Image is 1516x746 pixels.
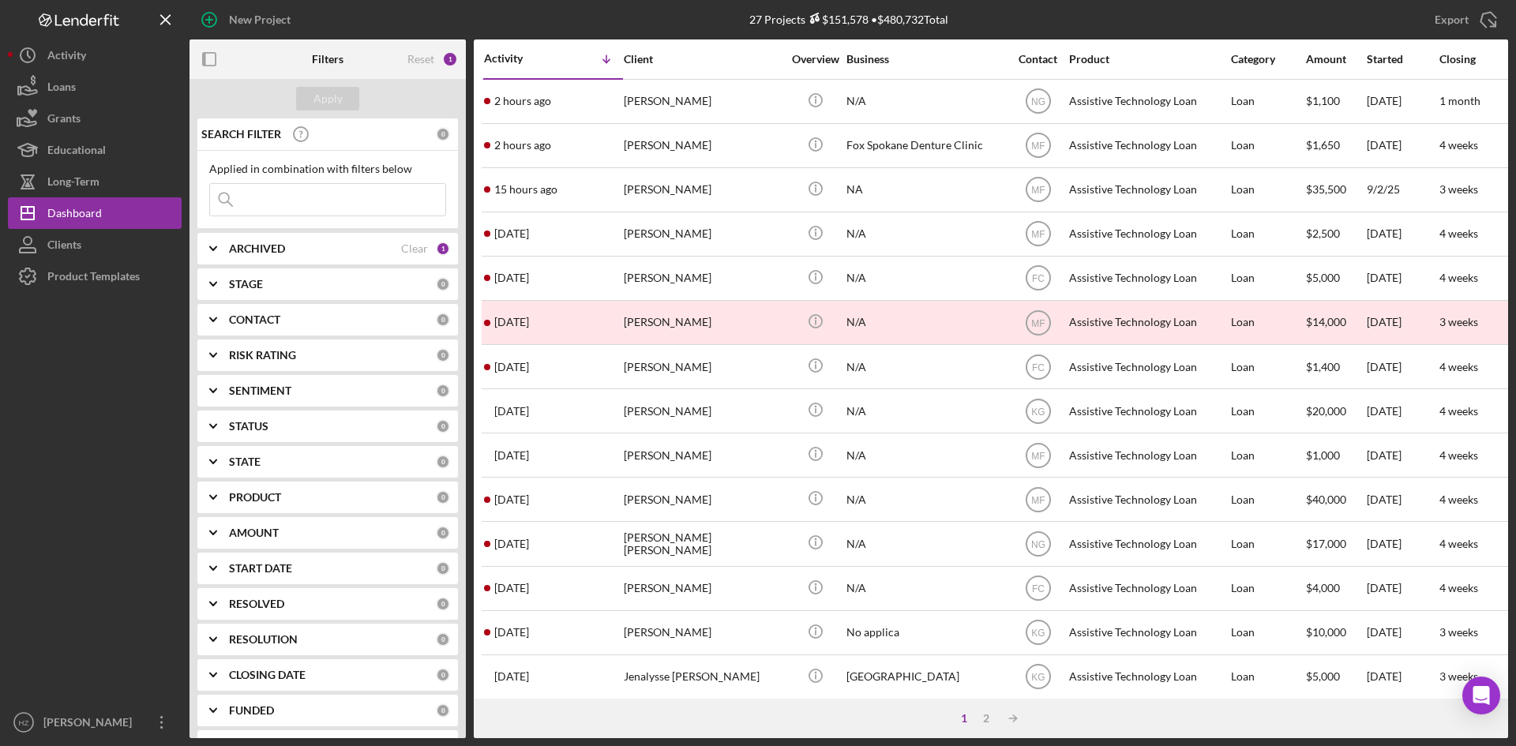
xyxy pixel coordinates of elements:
[975,712,997,725] div: 2
[1419,4,1508,36] button: Export
[436,455,450,469] div: 0
[8,134,182,166] button: Educational
[1306,581,1340,594] span: $4,000
[1439,315,1478,328] time: 3 weeks
[8,71,182,103] button: Loans
[47,197,102,233] div: Dashboard
[846,125,1004,167] div: Fox Spokane Denture Clinic
[8,261,182,292] a: Product Templates
[624,213,782,255] div: [PERSON_NAME]
[1367,523,1438,564] div: [DATE]
[624,257,782,299] div: [PERSON_NAME]
[494,95,551,107] time: 2025-09-11 17:14
[1306,271,1340,284] span: $5,000
[1231,346,1304,388] div: Loan
[229,242,285,255] b: ARCHIVED
[494,272,529,284] time: 2025-09-10 01:35
[624,656,782,698] div: Jenalysse [PERSON_NAME]
[436,348,450,362] div: 0
[846,568,1004,609] div: N/A
[846,169,1004,211] div: NA
[47,261,140,296] div: Product Templates
[1439,581,1478,594] time: 4 weeks
[1439,138,1478,152] time: 4 weeks
[1306,138,1340,152] span: $1,650
[805,13,869,26] div: $151,578
[1069,346,1227,388] div: Assistive Technology Loan
[229,491,281,504] b: PRODUCT
[624,478,782,520] div: [PERSON_NAME]
[846,257,1004,299] div: N/A
[1231,390,1304,432] div: Loan
[494,493,529,506] time: 2025-09-06 08:47
[846,390,1004,432] div: N/A
[312,53,343,66] b: Filters
[1231,568,1304,609] div: Loan
[229,562,292,575] b: START DATE
[1008,53,1068,66] div: Contact
[1439,448,1478,462] time: 4 weeks
[953,712,975,725] div: 1
[1367,346,1438,388] div: [DATE]
[229,633,298,646] b: RESOLUTION
[1462,677,1500,714] div: Open Intercom Messenger
[229,420,268,433] b: STATUS
[229,278,263,291] b: STAGE
[1439,182,1478,196] time: 3 weeks
[624,612,782,654] div: [PERSON_NAME]
[229,704,274,717] b: FUNDED
[8,103,182,134] button: Grants
[436,277,450,291] div: 0
[407,53,434,66] div: Reset
[1439,493,1478,506] time: 4 weeks
[494,626,529,639] time: 2025-09-05 18:12
[1439,625,1478,639] time: 3 weeks
[8,229,182,261] a: Clients
[1031,185,1045,196] text: MF
[436,384,450,398] div: 0
[1367,125,1438,167] div: [DATE]
[436,127,450,141] div: 0
[1231,302,1304,343] div: Loan
[47,71,76,107] div: Loans
[436,526,450,540] div: 0
[1031,628,1045,639] text: KG
[494,139,551,152] time: 2025-09-11 16:43
[494,582,529,594] time: 2025-09-05 20:25
[846,346,1004,388] div: N/A
[1069,257,1227,299] div: Assistive Technology Loan
[47,134,106,170] div: Educational
[436,419,450,433] div: 0
[1306,53,1365,66] div: Amount
[8,39,182,71] a: Activity
[1231,169,1304,211] div: Loan
[1306,182,1346,196] span: $35,500
[846,81,1004,122] div: N/A
[436,242,450,256] div: 1
[229,455,261,468] b: STATE
[494,183,557,196] time: 2025-09-11 04:11
[624,390,782,432] div: [PERSON_NAME]
[1069,390,1227,432] div: Assistive Technology Loan
[1031,494,1045,505] text: MF
[313,87,343,111] div: Apply
[494,361,529,373] time: 2025-09-09 22:42
[494,316,529,328] time: 2025-09-10 00:35
[1231,612,1304,654] div: Loan
[1069,612,1227,654] div: Assistive Technology Loan
[1031,539,1045,550] text: NG
[1306,448,1340,462] span: $1,000
[1306,227,1340,240] span: $2,500
[484,52,553,65] div: Activity
[1031,406,1045,417] text: KG
[229,527,279,539] b: AMOUNT
[1069,169,1227,211] div: Assistive Technology Loan
[1367,53,1438,66] div: Started
[1069,434,1227,476] div: Assistive Technology Loan
[624,169,782,211] div: [PERSON_NAME]
[846,612,1004,654] div: No applica
[1367,568,1438,609] div: [DATE]
[494,227,529,240] time: 2025-09-10 16:13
